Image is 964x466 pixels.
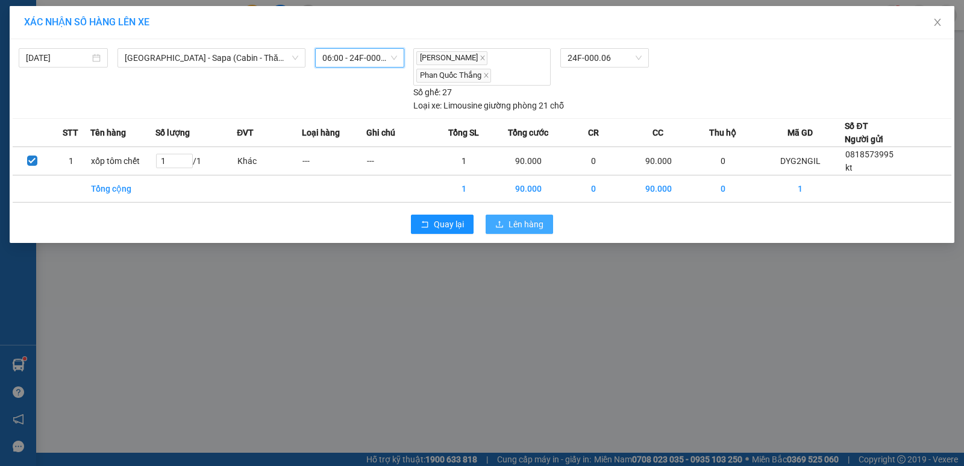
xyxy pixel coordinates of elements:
[26,51,90,65] input: 14/09/2025
[921,6,954,40] button: Close
[237,126,254,139] span: ĐVT
[496,175,562,202] td: 90.000
[413,99,564,112] div: Limousine giường phòng 21 chỗ
[431,146,496,175] td: 1
[90,126,126,139] span: Tên hàng
[366,146,431,175] td: ---
[845,150,894,159] span: 0818573995
[24,16,149,28] span: XÁC NHẬN SỐ HÀNG LÊN XE
[413,86,452,99] div: 27
[756,175,845,202] td: 1
[787,126,813,139] span: Mã GD
[63,126,78,139] span: STT
[411,215,474,234] button: rollbackQuay lại
[434,218,464,231] span: Quay lại
[302,126,340,139] span: Loại hàng
[421,220,429,230] span: rollback
[416,69,491,83] span: Phan Quốc Thắng
[486,215,553,234] button: uploadLên hàng
[7,70,97,90] h2: DYG2NGIL
[155,146,237,175] td: / 1
[588,126,599,139] span: CR
[413,99,442,112] span: Loại xe:
[90,175,155,202] td: Tổng cộng
[690,146,756,175] td: 0
[756,146,845,175] td: DYG2NGIL
[302,146,367,175] td: ---
[431,175,496,202] td: 1
[561,175,626,202] td: 0
[495,220,504,230] span: upload
[448,126,479,139] span: Tổng SL
[690,175,756,202] td: 0
[483,72,489,78] span: close
[7,10,67,70] img: logo.jpg
[322,49,397,67] span: 06:00 - 24F-000.06
[933,17,942,27] span: close
[416,51,487,65] span: [PERSON_NAME]
[653,126,663,139] span: CC
[845,119,883,146] div: Số ĐT Người gửi
[496,146,562,175] td: 90.000
[508,126,548,139] span: Tổng cước
[90,146,155,175] td: xốp tôm chết
[568,49,642,67] span: 24F-000.06
[155,126,190,139] span: Số lượng
[52,146,91,175] td: 1
[161,10,291,30] b: [DOMAIN_NAME]
[63,70,291,146] h2: VP Nhận: VP Hàng LC
[626,175,691,202] td: 90.000
[626,146,691,175] td: 90.000
[292,54,299,61] span: down
[561,146,626,175] td: 0
[709,126,736,139] span: Thu hộ
[237,146,302,175] td: Khác
[480,55,486,61] span: close
[73,28,147,48] b: Sao Việt
[125,49,298,67] span: Hà Nội - Sapa (Cabin - Thăng Long)
[413,86,440,99] span: Số ghế:
[366,126,395,139] span: Ghi chú
[845,163,853,172] span: kt
[509,218,543,231] span: Lên hàng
